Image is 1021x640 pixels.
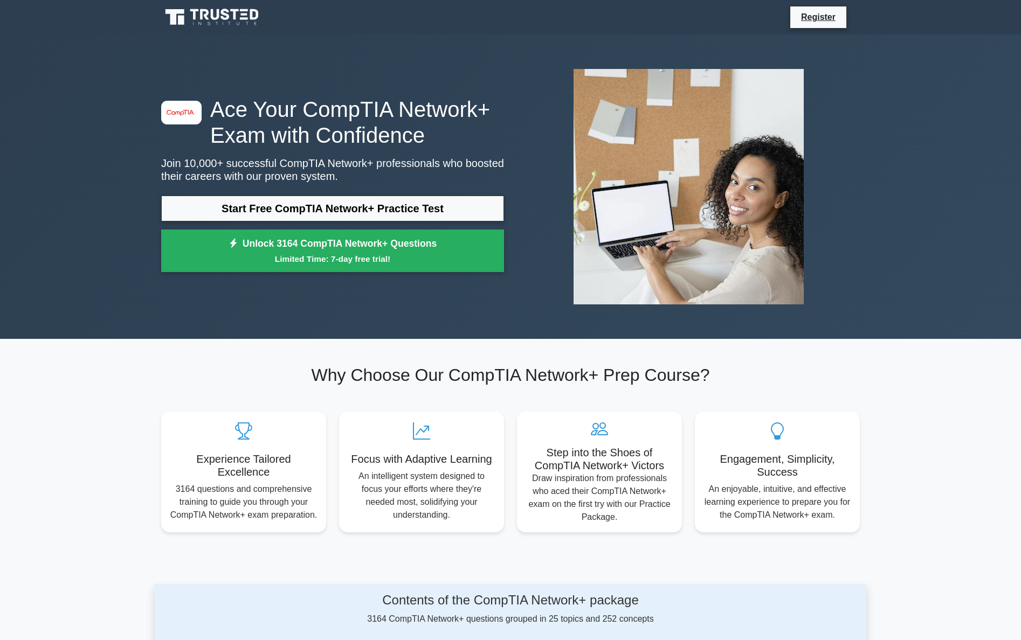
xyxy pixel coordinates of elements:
[257,593,764,625] div: 3164 CompTIA Network+ questions grouped in 25 topics and 252 concepts
[795,10,842,24] a: Register
[348,470,495,521] p: An intelligent system designed to focus your efforts where they're needed most, solidifying your ...
[257,593,764,608] h4: Contents of the CompTIA Network+ package
[170,483,318,521] p: 3164 questions and comprehensive training to guide you through your CompTIA Network+ exam prepara...
[703,483,851,521] p: An enjoyable, intuitive, and effective learning experience to prepare you for the CompTIA Network...
[703,453,851,478] h5: Engagement, Simplicity, Success
[348,453,495,465] h5: Focus with Adaptive Learning
[526,446,673,472] h5: Step into the Shoes of CompTIA Network+ Victors
[161,365,860,385] h2: Why Choose Our CompTIA Network+ Prep Course?
[161,229,504,273] a: Unlock 3164 CompTIA Network+ QuestionsLimited Time: 7-day free trial!
[526,472,673,524] p: Draw inspiration from professionals who aced their CompTIA Network+ exam on the first try with ou...
[161,96,504,148] h1: Ace Your CompTIA Network+ Exam with Confidence
[170,453,318,478] h5: Experience Tailored Excellence
[175,253,491,265] small: Limited Time: 7-day free trial!
[161,196,504,221] a: Start Free CompTIA Network+ Practice Test
[161,157,504,183] p: Join 10,000+ successful CompTIA Network+ professionals who boosted their careers with our proven ...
